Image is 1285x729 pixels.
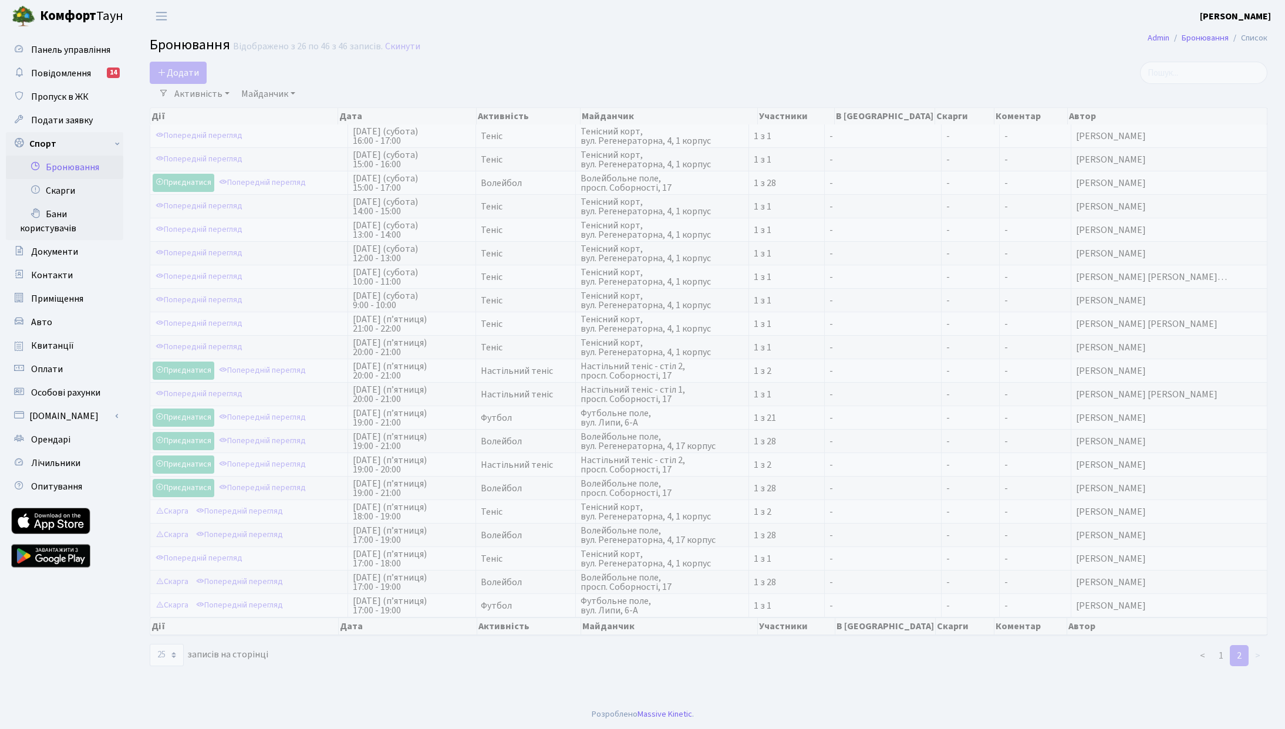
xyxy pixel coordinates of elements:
span: - [1004,552,1008,565]
span: - [946,484,994,493]
a: Приєднатися [153,409,214,427]
a: Пропуск в ЖК [6,85,123,109]
th: Коментар [994,617,1067,635]
span: - [946,155,994,164]
span: - [829,366,936,376]
a: Попередній перегляд [153,315,245,333]
span: 1 з 28 [754,531,819,540]
span: Футбол [481,601,571,610]
span: - [829,319,936,329]
span: Документи [31,245,78,258]
th: Участники [758,617,835,635]
span: [PERSON_NAME] [1076,249,1262,258]
b: Комфорт [40,6,96,25]
span: 1 з 2 [754,366,819,376]
a: Попередній перегляд [216,479,309,497]
span: Теніс [481,131,571,141]
span: - [1004,318,1008,330]
span: [DATE] (п’ятниця) 21:00 - 22:00 [353,315,471,333]
span: [PERSON_NAME] [1076,296,1262,305]
span: Тенісний корт, вул. Регенераторна, 4, 1 корпус [581,127,744,146]
span: - [946,319,994,329]
a: Особові рахунки [6,381,123,404]
span: Настільний теніс [481,366,571,376]
span: - [946,178,994,188]
span: Волейбол [481,578,571,587]
span: [PERSON_NAME] [1076,578,1262,587]
a: Попередній перегляд [153,291,245,309]
a: Квитанції [6,334,123,357]
span: - [829,531,936,540]
a: Попередній перегляд [216,432,309,450]
span: - [946,413,994,423]
span: - [1004,247,1008,260]
span: [DATE] (субота) 15:00 - 17:00 [353,174,471,193]
span: - [946,225,994,235]
a: Попередній перегляд [193,526,286,544]
a: < [1193,645,1212,666]
span: - [829,296,936,305]
span: - [946,202,994,211]
a: [PERSON_NAME] [1200,9,1271,23]
span: Особові рахунки [31,386,100,399]
span: Авто [31,316,52,329]
a: Орендарі [6,428,123,451]
a: Активність [170,84,234,104]
a: Попередній перегляд [193,596,286,615]
span: Волейбол [481,484,571,493]
a: Попередній перегляд [216,362,309,380]
span: [PERSON_NAME] [1076,155,1262,164]
span: [PERSON_NAME] [1076,460,1262,470]
a: Контакти [6,264,123,287]
a: Документи [6,240,123,264]
a: Попередній перегляд [153,127,245,145]
span: Настільний теніс - стіл 2, просп. Соборності, 17 [581,362,744,380]
span: Волейбольне поле, просп. Соборності, 17 [581,174,744,193]
span: - [1004,599,1008,612]
span: - [946,366,994,376]
span: - [829,437,936,446]
th: Автор [1067,617,1267,635]
a: Попередній перегляд [153,197,245,215]
span: Теніс [481,343,571,352]
span: - [946,131,994,141]
span: - [1004,224,1008,237]
span: - [946,343,994,352]
span: 1 з 28 [754,578,819,587]
span: Волейбол [481,178,571,188]
a: Приміщення [6,287,123,310]
th: Майданчик [581,617,758,635]
span: - [829,178,936,188]
span: Тенісний корт, вул. Регенераторна, 4, 1 корпус [581,244,744,263]
span: 1 з 1 [754,554,819,563]
a: Приєднатися [153,455,214,474]
span: - [946,249,994,258]
span: - [829,390,936,399]
span: [DATE] (п’ятниця) 20:00 - 21:00 [353,338,471,357]
a: 2 [1230,645,1249,666]
span: [DATE] (субота) 14:00 - 15:00 [353,197,471,216]
a: Панель управління [6,38,123,62]
a: Опитування [6,475,123,498]
span: Настільний теніс [481,460,571,470]
span: Таун [40,6,123,26]
a: Попередній перегляд [193,502,286,521]
span: Тенісний корт, вул. Регенераторна, 4, 1 корпус [581,315,744,333]
th: Дії [150,617,339,635]
span: [PERSON_NAME] [1076,225,1262,235]
span: - [829,202,936,211]
span: - [1004,130,1008,143]
span: 1 з 1 [754,390,819,399]
span: [PERSON_NAME] [1076,601,1262,610]
span: [PERSON_NAME] [1076,202,1262,211]
span: - [1004,458,1008,471]
span: Тенісний корт, вул. Регенераторна, 4, 1 корпус [581,502,744,521]
span: [PERSON_NAME] [PERSON_NAME]… [1076,272,1262,282]
span: - [1004,388,1008,401]
span: Тенісний корт, вул. Регенераторна, 4, 1 корпус [581,150,744,169]
div: Відображено з 26 по 46 з 46 записів. [233,41,383,52]
span: Теніс [481,202,571,211]
span: [DATE] (субота) 13:00 - 14:00 [353,221,471,239]
span: 1 з 28 [754,178,819,188]
a: Скинути [385,41,420,52]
